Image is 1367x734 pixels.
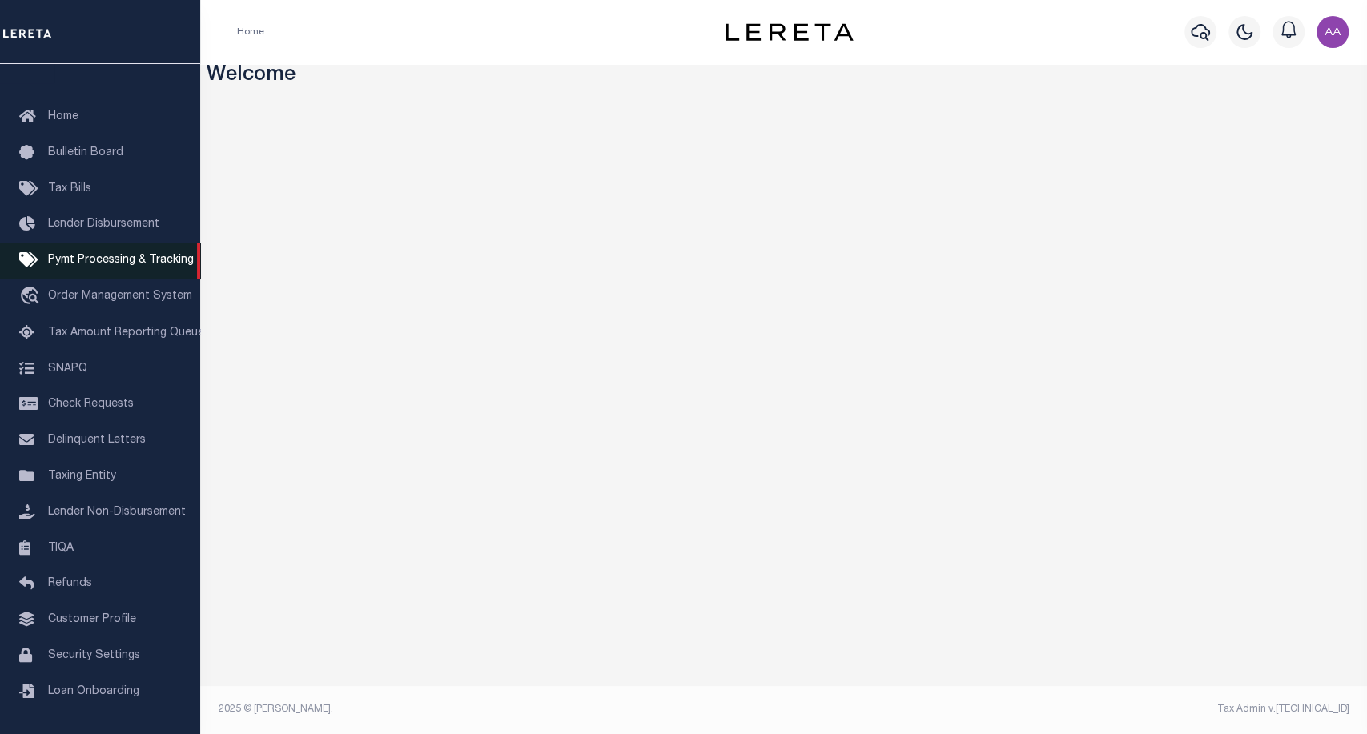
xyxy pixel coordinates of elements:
img: logo-dark.svg [726,23,854,41]
div: 2025 © [PERSON_NAME]. [207,702,784,716]
span: Order Management System [48,291,192,302]
img: svg+xml;base64,PHN2ZyB4bWxucz0iaHR0cDovL3d3dy53My5vcmcvMjAwMC9zdmciIHBvaW50ZXItZXZlbnRzPSJub25lIi... [1317,16,1349,48]
span: Security Settings [48,650,140,661]
span: Customer Profile [48,614,136,625]
div: Tax Admin v.[TECHNICAL_ID] [796,702,1349,716]
span: Tax Amount Reporting Queue [48,327,204,339]
span: Lender Non-Disbursement [48,507,186,518]
span: Delinquent Letters [48,435,146,446]
span: Pymt Processing & Tracking [48,255,194,266]
h3: Welcome [207,64,1361,89]
span: TIQA [48,542,74,553]
li: Home [237,25,264,39]
span: Bulletin Board [48,147,123,158]
span: Check Requests [48,399,134,410]
i: travel_explore [19,287,45,307]
span: Lender Disbursement [48,219,159,230]
span: SNAPQ [48,363,87,374]
span: Refunds [48,578,92,589]
span: Tax Bills [48,183,91,195]
span: Taxing Entity [48,471,116,482]
span: Home [48,111,78,122]
span: Loan Onboarding [48,686,139,697]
